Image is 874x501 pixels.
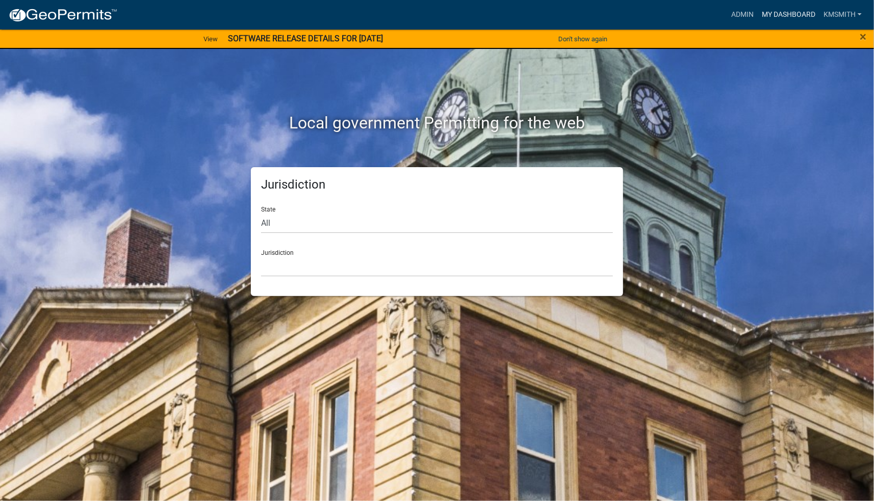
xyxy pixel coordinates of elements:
button: Don't show again [554,31,611,47]
a: View [199,31,222,47]
a: Admin [727,5,758,24]
strong: SOFTWARE RELEASE DETAILS FOR [DATE] [228,34,383,43]
button: Close [860,31,866,43]
a: kmsmith [819,5,866,24]
span: × [860,30,866,44]
h2: Local government Permitting for the web [154,113,720,133]
a: My Dashboard [758,5,819,24]
h5: Jurisdiction [261,177,613,192]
